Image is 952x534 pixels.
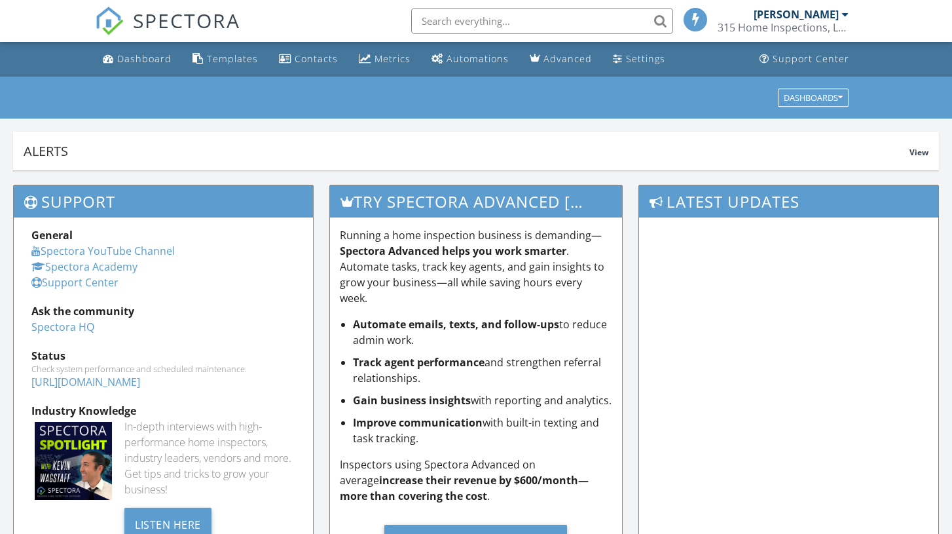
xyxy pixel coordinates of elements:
[353,392,612,408] li: with reporting and analytics.
[773,52,849,65] div: Support Center
[187,47,263,71] a: Templates
[754,47,854,71] a: Support Center
[274,47,343,71] a: Contacts
[14,185,313,218] h3: Support
[35,422,112,499] img: Spectoraspolightmain
[295,52,338,65] div: Contacts
[95,7,124,35] img: The Best Home Inspection Software - Spectora
[340,244,566,258] strong: Spectora Advanced helps you work smarter
[411,8,673,34] input: Search everything...
[340,473,589,503] strong: increase their revenue by $600/month—more than covering the cost
[447,52,509,65] div: Automations
[31,320,94,334] a: Spectora HQ
[608,47,670,71] a: Settings
[31,228,73,242] strong: General
[639,185,938,218] h3: Latest Updates
[909,147,928,158] span: View
[426,47,514,71] a: Automations (Basic)
[31,348,295,364] div: Status
[133,7,240,34] span: SPECTORA
[718,21,849,34] div: 315 Home Inspections, LLC
[124,419,295,497] div: In-depth interviews with high-performance home inspectors, industry leaders, vendors and more. Ge...
[31,303,295,319] div: Ask the community
[353,415,483,430] strong: Improve communication
[24,142,909,160] div: Alerts
[353,355,485,370] strong: Track agent performance
[784,93,843,102] div: Dashboards
[354,47,416,71] a: Metrics
[207,52,258,65] div: Templates
[31,364,295,374] div: Check system performance and scheduled maintenance.
[31,259,137,274] a: Spectora Academy
[353,317,559,332] strong: Automate emails, texts, and follow-ups
[98,47,177,71] a: Dashboard
[117,52,172,65] div: Dashboard
[124,517,211,531] a: Listen Here
[353,354,612,386] li: and strengthen referral relationships.
[626,52,665,65] div: Settings
[330,185,621,218] h3: Try spectora advanced [DATE]
[524,47,597,71] a: Advanced
[31,275,119,290] a: Support Center
[31,403,295,419] div: Industry Knowledge
[340,457,612,504] p: Inspectors using Spectora Advanced on average .
[353,415,612,446] li: with built-in texting and task tracking.
[31,244,175,258] a: Spectora YouTube Channel
[353,316,612,348] li: to reduce admin work.
[754,8,839,21] div: [PERSON_NAME]
[778,88,849,107] button: Dashboards
[31,375,140,389] a: [URL][DOMAIN_NAME]
[95,18,240,45] a: SPECTORA
[353,393,471,408] strong: Gain business insights
[543,52,592,65] div: Advanced
[375,52,411,65] div: Metrics
[340,227,612,306] p: Running a home inspection business is demanding— . Automate tasks, track key agents, and gain ins...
